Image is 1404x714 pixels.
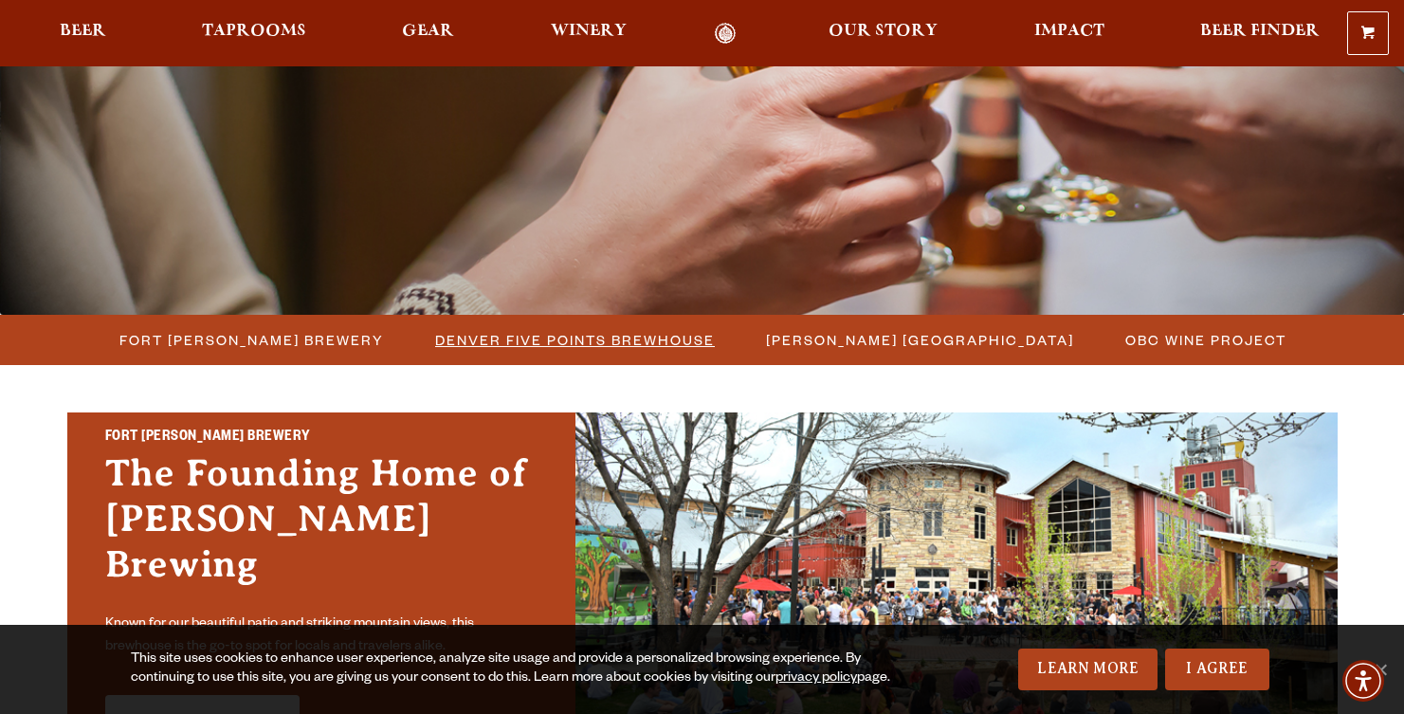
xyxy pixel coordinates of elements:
[402,24,454,39] span: Gear
[190,23,319,45] a: Taprooms
[390,23,466,45] a: Gear
[105,450,538,606] h3: The Founding Home of [PERSON_NAME] Brewing
[105,426,538,450] h2: Fort [PERSON_NAME] Brewery
[1342,660,1384,702] div: Accessibility Menu
[538,23,639,45] a: Winery
[1018,649,1158,690] a: Learn More
[435,326,715,354] span: Denver Five Points Brewhouse
[829,24,938,39] span: Our Story
[202,24,306,39] span: Taprooms
[766,326,1074,354] span: [PERSON_NAME] [GEOGRAPHIC_DATA]
[131,650,917,688] div: This site uses cookies to enhance user experience, analyze site usage and provide a personalized ...
[755,326,1084,354] a: [PERSON_NAME] [GEOGRAPHIC_DATA]
[1188,23,1332,45] a: Beer Finder
[689,23,760,45] a: Odell Home
[1165,649,1269,690] a: I Agree
[1114,326,1296,354] a: OBC Wine Project
[105,613,538,659] p: Known for our beautiful patio and striking mountain views, this brewhouse is the go-to spot for l...
[816,23,950,45] a: Our Story
[1200,24,1320,39] span: Beer Finder
[424,326,724,354] a: Denver Five Points Brewhouse
[119,326,384,354] span: Fort [PERSON_NAME] Brewery
[775,671,857,687] a: privacy policy
[1022,23,1117,45] a: Impact
[551,24,627,39] span: Winery
[1125,326,1286,354] span: OBC Wine Project
[108,326,393,354] a: Fort [PERSON_NAME] Brewery
[47,23,119,45] a: Beer
[1034,24,1104,39] span: Impact
[60,24,106,39] span: Beer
